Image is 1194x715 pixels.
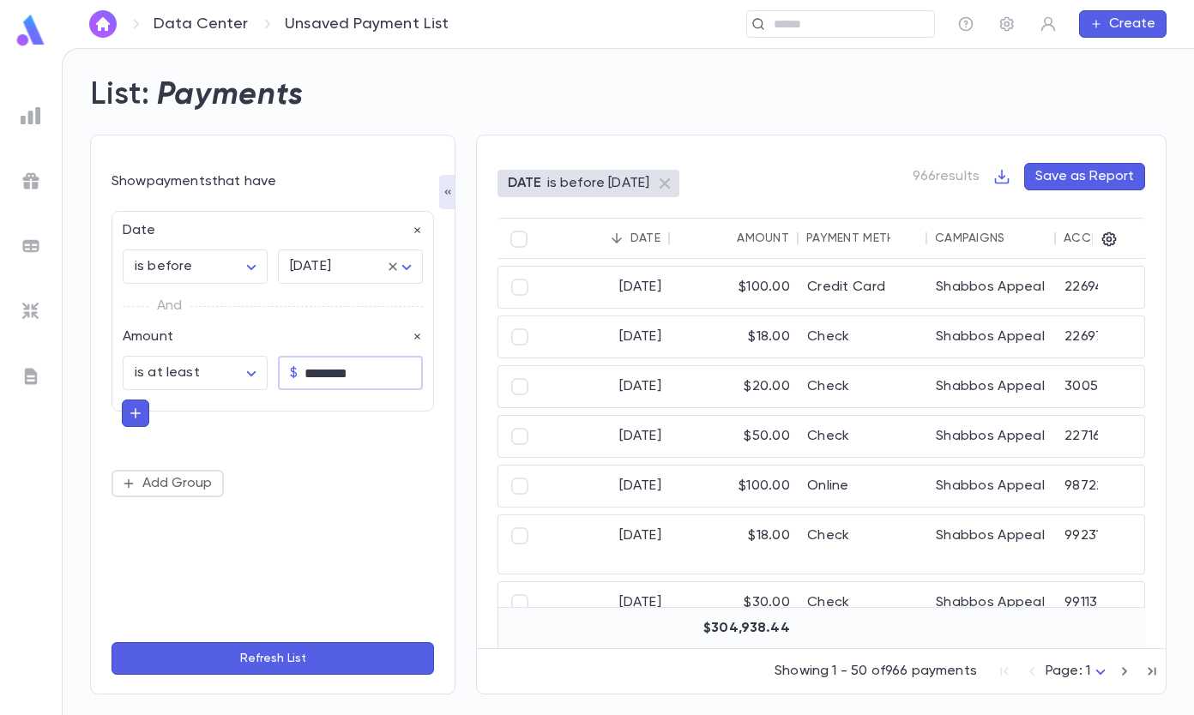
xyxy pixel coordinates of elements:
[541,466,670,507] div: [DATE]
[927,466,1056,507] div: Shabbos Appeal
[1056,515,1176,574] div: 99231
[670,582,799,640] div: $30.00
[799,515,927,574] div: Check
[927,515,1056,574] div: Shabbos Appeal
[1056,466,1176,507] div: 98722
[157,76,304,114] h2: Payments
[157,294,182,318] p: And
[799,466,927,507] div: Online
[799,316,927,357] div: Check
[112,173,434,190] div: Show payments that have
[14,14,48,47] img: logo
[670,466,799,507] div: $100.00
[670,416,799,457] div: $50.00
[112,642,434,675] button: Refresh List
[927,267,1056,308] div: Shabbos Appeal
[278,250,423,284] div: [DATE]
[1079,10,1167,38] button: Create
[935,231,1005,245] div: Campaigns
[603,225,630,252] button: Sort
[112,470,224,497] button: Add Group
[123,357,268,390] div: is at least
[670,515,799,574] div: $18.00
[913,168,980,185] p: 966 results
[508,175,542,192] p: DATE
[112,212,423,239] div: Date
[123,250,268,284] div: is before
[709,225,737,252] button: Sort
[1056,316,1176,357] div: 226970
[290,364,298,382] p: $
[112,318,423,345] div: Amount
[890,225,918,252] button: Sort
[799,582,927,640] div: Check
[1056,366,1176,407] div: 300540
[154,15,248,33] a: Data Center
[630,231,660,245] div: Date
[21,105,41,126] img: reports_grey.c525e4749d1bce6a11f5fe2a8de1b229.svg
[799,366,927,407] div: Check
[90,76,150,114] h2: List:
[1005,225,1033,252] button: Sort
[541,416,670,457] div: [DATE]
[21,171,41,191] img: campaigns_grey.99e729a5f7ee94e3726e6486bddda8f1.svg
[806,231,914,245] div: Payment Method
[1046,664,1090,678] span: Page: 1
[541,316,670,357] div: [DATE]
[541,366,670,407] div: [DATE]
[285,15,449,33] p: Unsaved Payment List
[497,170,679,197] div: DATEis before [DATE]
[21,366,41,387] img: letters_grey.7941b92b52307dd3b8a917253454ce1c.svg
[927,416,1056,457] div: Shabbos Appeal
[541,582,670,640] div: [DATE]
[1046,658,1111,685] div: Page: 1
[799,416,927,457] div: Check
[775,663,977,680] p: Showing 1 - 50 of 966 payments
[1056,582,1176,640] div: 99113
[541,267,670,308] div: [DATE]
[799,267,927,308] div: Credit Card
[541,515,670,574] div: [DATE]
[670,316,799,357] div: $18.00
[1024,163,1145,190] button: Save as Report
[21,301,41,321] img: imports_grey.530a8a0e642e233f2baf0ef88e8c9fcb.svg
[547,175,650,192] p: is before [DATE]
[737,231,789,245] div: Amount
[290,260,331,273] span: [DATE]
[135,260,192,273] span: is before
[21,236,41,256] img: batches_grey.339ca447c9d9533ef1741baa751efc33.svg
[927,582,1056,640] div: Shabbos Appeal
[670,267,799,308] div: $100.00
[1056,267,1176,308] div: 226948
[135,366,200,380] span: is at least
[670,366,799,407] div: $20.00
[927,366,1056,407] div: Shabbos Appeal
[1056,416,1176,457] div: 227163
[927,316,1056,357] div: Shabbos Appeal
[93,17,113,31] img: home_white.a664292cf8c1dea59945f0da9f25487c.svg
[670,608,799,649] div: $304,938.44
